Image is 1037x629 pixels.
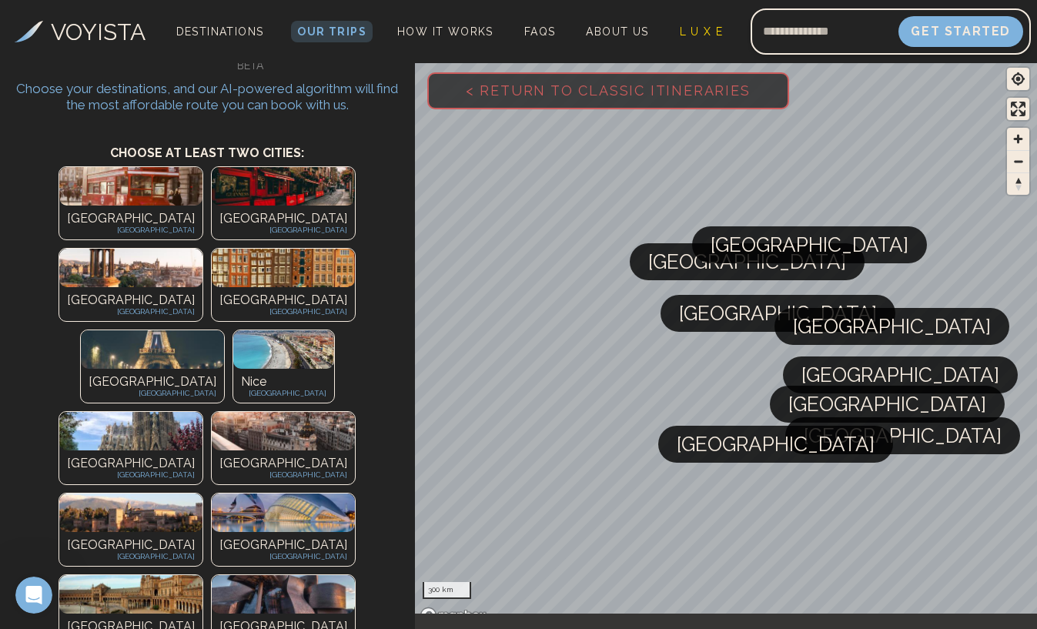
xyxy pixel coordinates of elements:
button: Zoom in [1007,128,1029,150]
span: FAQs [524,25,556,38]
button: Reset bearing to north [1007,172,1029,195]
span: [GEOGRAPHIC_DATA] [788,386,986,423]
p: [GEOGRAPHIC_DATA] [67,306,195,317]
img: Photo of undefined [59,167,202,206]
p: [GEOGRAPHIC_DATA] [67,469,195,480]
img: Photo of undefined [59,493,202,532]
span: [GEOGRAPHIC_DATA] [801,356,999,393]
input: Email address [751,13,898,50]
p: [GEOGRAPHIC_DATA] [219,224,347,236]
a: VOYISTA [15,15,146,49]
span: [GEOGRAPHIC_DATA] [677,426,875,463]
p: Choose your destinations, and our AI-powered algorithm will find the most affordable route you ca... [12,81,403,113]
img: Photo of undefined [212,493,355,532]
p: [GEOGRAPHIC_DATA] [219,291,347,309]
span: Our Trips [297,25,366,38]
p: [GEOGRAPHIC_DATA] [67,224,195,236]
canvas: Map [415,60,1037,629]
p: [GEOGRAPHIC_DATA] [89,373,216,391]
a: Our Trips [291,21,373,42]
img: Photo of undefined [59,575,202,614]
a: About Us [580,21,654,42]
p: [GEOGRAPHIC_DATA] [89,387,216,399]
img: Voyista Logo [15,21,43,42]
img: Photo of undefined [59,412,202,450]
iframe: Intercom live chat [15,577,52,614]
p: [GEOGRAPHIC_DATA] [67,209,195,228]
span: [GEOGRAPHIC_DATA] [679,295,877,332]
h4: BETA [98,58,403,73]
a: Mapbox homepage [420,607,487,624]
span: Zoom out [1007,151,1029,172]
button: < Return to Classic Itineraries [427,72,789,109]
img: Photo of undefined [233,330,334,369]
h3: VOYISTA [51,15,146,49]
p: [GEOGRAPHIC_DATA] [219,550,347,562]
button: Find my location [1007,68,1029,90]
span: Destinations [170,19,270,65]
h3: Choose at least two cities: [12,129,403,162]
p: [GEOGRAPHIC_DATA] [67,291,195,309]
button: Enter fullscreen [1007,98,1029,120]
span: How It Works [397,25,493,38]
span: < Return to Classic Itineraries [441,58,775,123]
p: [GEOGRAPHIC_DATA] [219,469,347,480]
img: Photo of undefined [212,575,355,614]
img: Photo of undefined [212,167,355,206]
p: [GEOGRAPHIC_DATA] [67,550,195,562]
span: [GEOGRAPHIC_DATA] [804,417,1002,454]
p: [GEOGRAPHIC_DATA] [219,306,347,317]
p: [GEOGRAPHIC_DATA] [219,209,347,228]
p: [GEOGRAPHIC_DATA] [67,454,195,473]
img: Photo of undefined [212,412,355,450]
p: [GEOGRAPHIC_DATA] [219,536,347,554]
span: About Us [586,25,648,38]
span: [GEOGRAPHIC_DATA] [648,243,846,280]
img: Photo of undefined [212,249,355,287]
span: L U X E [680,25,724,38]
p: [GEOGRAPHIC_DATA] [67,536,195,554]
p: Nice [241,373,326,391]
a: L U X E [674,21,730,42]
p: [GEOGRAPHIC_DATA] [219,454,347,473]
span: [GEOGRAPHIC_DATA] [793,308,991,345]
img: Photo of undefined [81,330,224,369]
img: Photo of undefined [59,249,202,287]
span: Reset bearing to north [1007,173,1029,195]
a: FAQs [518,21,562,42]
p: [GEOGRAPHIC_DATA] [241,387,326,399]
button: Get Started [898,16,1023,47]
button: Zoom out [1007,150,1029,172]
a: How It Works [391,21,500,42]
div: 300 km [423,582,472,599]
span: [GEOGRAPHIC_DATA] [711,226,908,263]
